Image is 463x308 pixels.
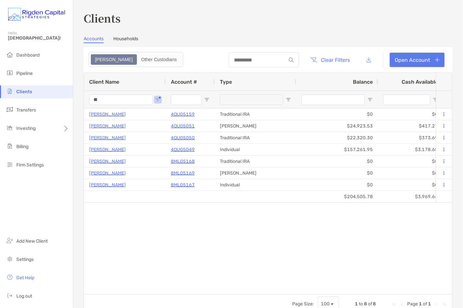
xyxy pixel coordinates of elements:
[16,89,32,94] span: Clients
[321,301,330,307] div: 100
[215,109,296,120] div: Traditional IRA
[428,301,431,307] span: 1
[6,142,14,150] img: billing icon
[378,109,443,120] div: $0
[302,94,365,105] input: Balance Filter Input
[378,179,443,191] div: $0
[6,69,14,77] img: pipeline icon
[383,94,430,105] input: Cash Available Filter Input
[6,124,14,132] img: investing icon
[6,273,14,281] img: get-help icon
[378,156,443,167] div: $0
[155,97,160,102] button: Open Filter Menu
[171,169,195,177] p: 8ML05169
[16,257,34,262] span: Settings
[91,55,136,64] div: Zoe
[113,36,138,43] a: Households
[16,144,28,149] span: Billing
[419,301,422,307] span: 1
[16,238,48,244] span: Add New Client
[89,181,126,189] a: [PERSON_NAME]
[306,53,355,67] button: Clear Filters
[84,36,104,43] a: Accounts
[89,122,126,130] a: [PERSON_NAME]
[215,156,296,167] div: Traditional IRA
[368,301,372,307] span: of
[171,79,197,85] span: Account #
[89,134,126,142] p: [PERSON_NAME]
[89,157,126,165] a: [PERSON_NAME]
[6,255,14,263] img: settings icon
[16,52,40,58] span: Dashboard
[390,53,445,67] a: Open Account
[296,156,378,167] div: $0
[353,79,373,85] span: Balance
[89,94,153,105] input: Client Name Filter Input
[171,110,195,118] p: 4QU05159
[296,132,378,144] div: $22,320.30
[400,302,405,307] div: Previous Page
[378,191,443,202] div: $3,969.64
[359,301,363,307] span: to
[296,167,378,179] div: $0
[215,120,296,132] div: [PERSON_NAME]
[378,167,443,179] div: $0
[296,109,378,120] div: $0
[89,169,126,177] p: [PERSON_NAME]
[296,120,378,132] div: $24,923.53
[442,302,447,307] div: Last Page
[6,161,14,168] img: firm-settings icon
[423,301,427,307] span: of
[171,122,195,130] a: 4QU05051
[215,167,296,179] div: [PERSON_NAME]
[6,87,14,95] img: clients icon
[364,301,367,307] span: 8
[89,110,126,118] a: [PERSON_NAME]
[6,292,14,299] img: logout icon
[355,301,358,307] span: 1
[6,237,14,245] img: add_new_client icon
[6,51,14,59] img: dashboard icon
[89,79,119,85] span: Client Name
[296,144,378,155] div: $157,261.95
[215,144,296,155] div: Individual
[378,144,443,155] div: $3,178.68
[220,79,232,85] span: Type
[215,132,296,144] div: Traditional IRA
[8,35,69,41] span: [DEMOGRAPHIC_DATA]!
[171,134,195,142] a: 4QU05050
[6,106,14,113] img: transfers icon
[16,126,36,131] span: Investing
[138,55,180,64] div: Other Custodians
[378,132,443,144] div: $373.69
[368,97,373,102] button: Open Filter Menu
[373,301,376,307] span: 8
[292,301,314,307] div: Page Size:
[171,157,195,165] a: 8ML05168
[16,275,34,281] span: Get Help
[296,191,378,202] div: $204,505.78
[378,120,443,132] div: $417.27
[171,181,195,189] a: 8ML05167
[16,162,44,168] span: Firm Settings
[89,145,126,154] a: [PERSON_NAME]
[84,10,453,26] h3: Clients
[16,71,33,76] span: Pipeline
[434,302,439,307] div: Next Page
[204,97,209,102] button: Open Filter Menu
[296,179,378,191] div: $0
[16,107,36,113] span: Transfers
[16,293,32,299] span: Log out
[171,145,195,154] p: 4QU05049
[402,79,438,85] span: Cash Available
[392,302,397,307] div: First Page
